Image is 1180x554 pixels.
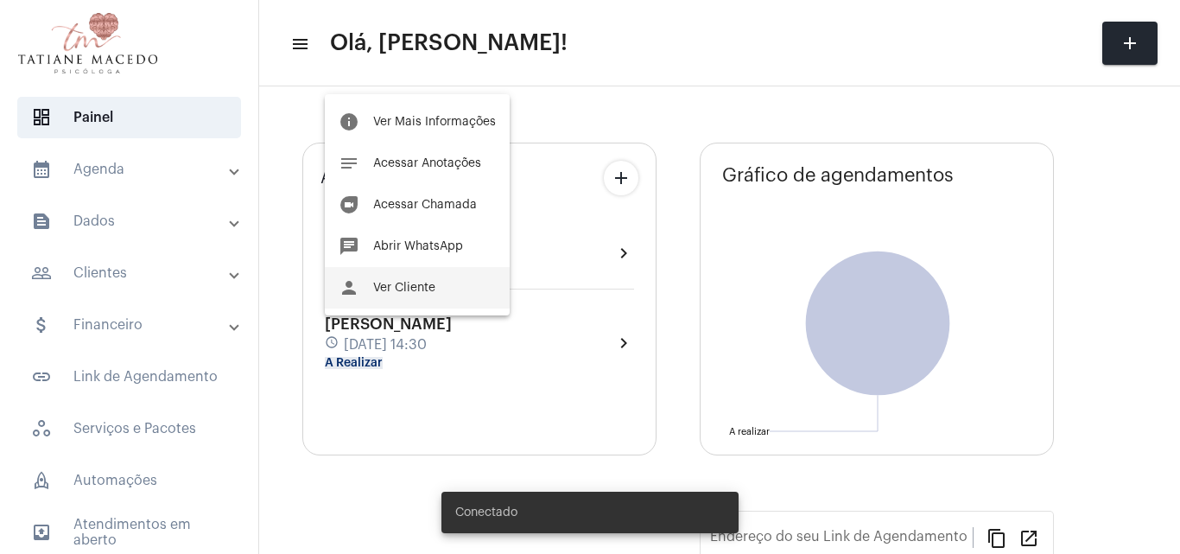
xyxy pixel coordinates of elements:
mat-icon: info [339,111,359,132]
mat-icon: notes [339,153,359,174]
mat-icon: chat [339,236,359,257]
span: Acessar Anotações [373,157,481,169]
mat-icon: duo [339,194,359,215]
span: Acessar Chamada [373,199,477,211]
span: Abrir WhatsApp [373,240,463,252]
mat-icon: person [339,277,359,298]
span: Ver Mais Informações [373,116,496,128]
span: Ver Cliente [373,282,435,294]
